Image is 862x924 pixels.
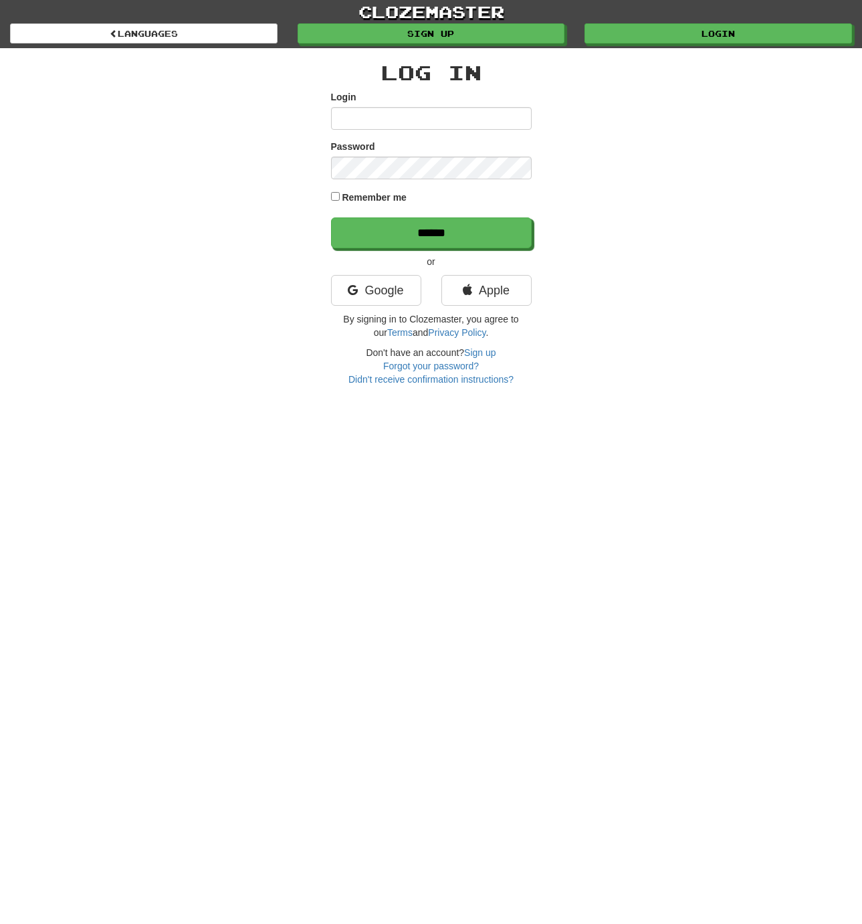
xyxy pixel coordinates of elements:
[428,327,486,338] a: Privacy Policy
[342,191,407,204] label: Remember me
[331,90,356,104] label: Login
[331,346,532,386] div: Don't have an account?
[331,140,375,153] label: Password
[383,361,479,371] a: Forgot your password?
[298,23,565,43] a: Sign up
[387,327,413,338] a: Terms
[441,275,532,306] a: Apple
[348,374,514,385] a: Didn't receive confirmation instructions?
[331,312,532,339] p: By signing in to Clozemaster, you agree to our and .
[464,347,496,358] a: Sign up
[331,62,532,84] h2: Log In
[584,23,852,43] a: Login
[331,275,421,306] a: Google
[10,23,278,43] a: Languages
[331,255,532,268] p: or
